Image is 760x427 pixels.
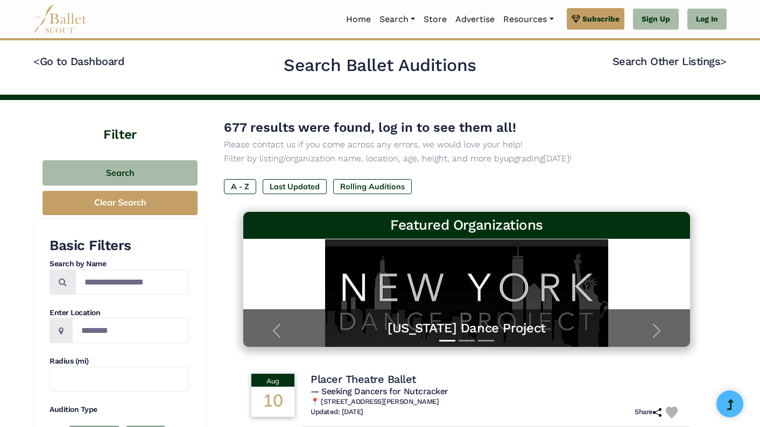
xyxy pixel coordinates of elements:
a: Search Other Listings> [613,55,727,68]
button: Slide 2 [459,335,475,347]
a: Store [419,8,451,31]
h4: Placer Theatre Ballet [311,372,416,386]
label: A - Z [224,179,256,194]
a: Subscribe [567,8,624,30]
h4: Enter Location [50,308,189,318]
a: Search [375,8,419,31]
a: upgrading [504,153,544,163]
h6: Updated: [DATE] [311,408,363,417]
h3: Basic Filters [50,237,189,255]
div: 10 [251,387,294,417]
span: Subscribe [582,13,620,25]
button: Clear Search [43,191,198,215]
a: [US_STATE] Dance Project [254,320,679,337]
h4: Audition Type [50,404,189,415]
input: Location [72,318,189,343]
a: Log In [687,9,727,30]
a: Sign Up [633,9,679,30]
input: Search by names... [75,269,189,295]
h4: Radius (mi) [50,356,189,367]
h6: Share [635,408,662,417]
h4: Search by Name [50,259,189,269]
h3: Featured Organizations [252,216,681,234]
div: Aug [251,374,294,387]
a: <Go to Dashboard [33,55,124,68]
a: Home [342,8,375,31]
p: Please contact us if you come across any errors, we would love your help! [224,138,709,152]
code: > [720,54,727,68]
label: Rolling Auditions [333,179,412,194]
button: Slide 1 [439,335,455,347]
label: Last Updated [263,179,327,194]
a: Resources [499,8,558,31]
h5: [US_STATE] Dance Project [254,250,679,267]
button: Search [43,160,198,186]
h4: Filter [33,100,207,144]
code: < [33,54,40,68]
a: Advertise [451,8,499,31]
h2: Search Ballet Auditions [284,54,476,77]
img: gem.svg [572,13,580,25]
p: Filter by listing/organization name, location, age, height, and more by [DATE]! [224,152,709,166]
button: Slide 3 [478,335,494,347]
a: [US_STATE] Dance ProjectThis program is all about helping dancers launch their careers—no matter ... [254,250,679,336]
h6: 📍 [STREET_ADDRESS][PERSON_NAME] [311,397,682,407]
span: 677 results were found, log in to see them all! [224,120,516,135]
span: — Seeking Dancers for Nutcracker [311,386,448,396]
